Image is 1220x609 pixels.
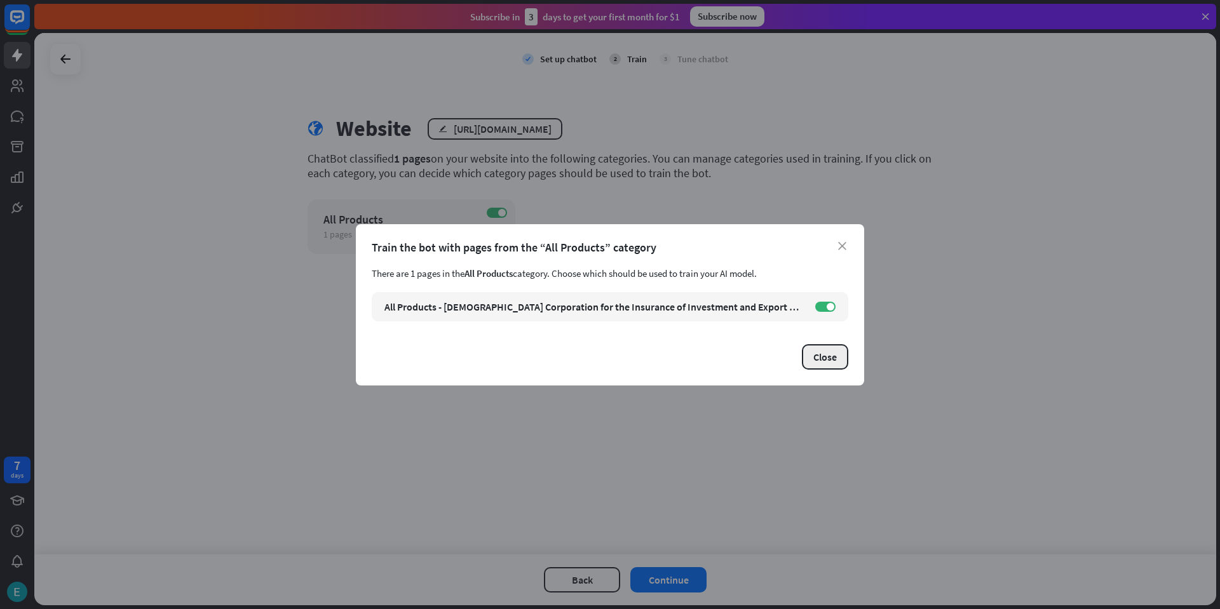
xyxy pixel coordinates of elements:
div: There are 1 pages in the category. Choose which should be used to train your AI model. [372,267,848,279]
span: All Products [464,267,513,279]
div: All Products - [DEMOGRAPHIC_DATA] Corporation for the Insurance of Investment and Export Credit (... [384,300,803,313]
button: Open LiveChat chat widget [10,5,48,43]
button: Close [802,344,848,370]
div: Train the bot with pages from the “All Products” category [372,240,848,255]
i: close [838,242,846,250]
